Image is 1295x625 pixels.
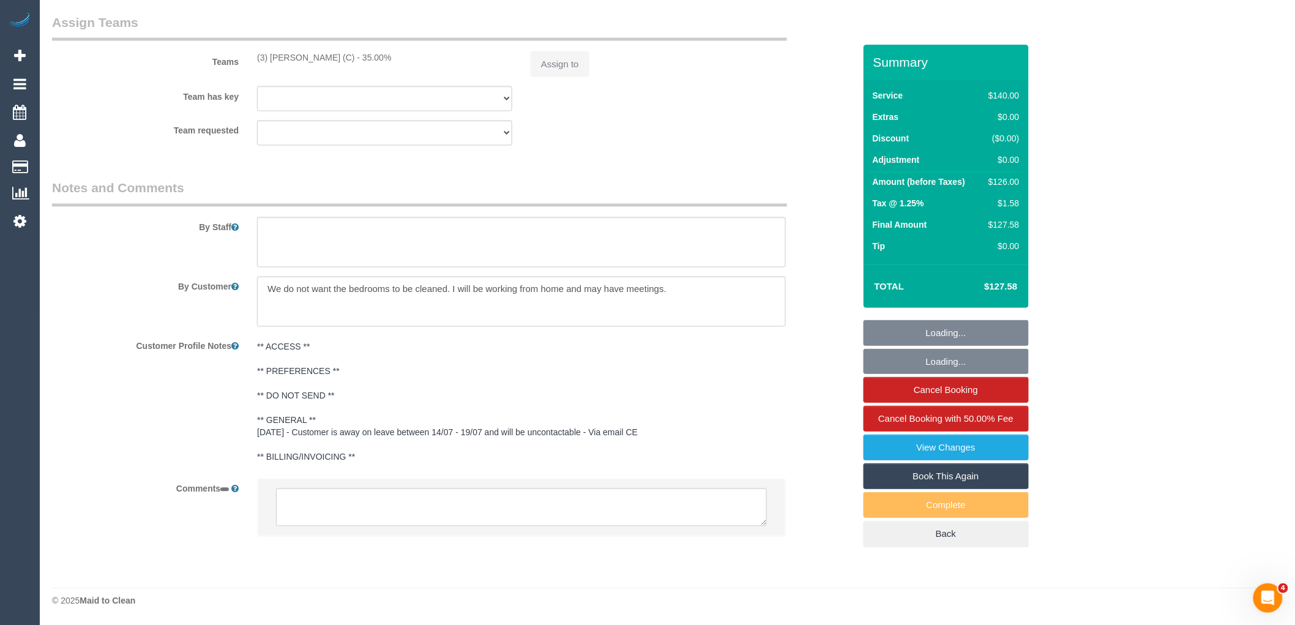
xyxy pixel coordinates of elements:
label: Customer Profile Notes [43,336,248,353]
div: $127.58 [983,219,1019,231]
div: © 2025 [52,595,1283,607]
label: By Customer [43,277,248,293]
a: Back [864,521,1029,547]
div: $0.00 [983,154,1019,166]
span: Cancel Booking with 50.00% Fee [878,413,1013,424]
label: Amount (before Taxes) [873,176,965,188]
legend: Assign Teams [52,13,787,41]
div: $0.00 [983,240,1019,252]
div: $1.58 [983,197,1019,209]
label: Team requested [43,121,248,137]
div: (3) [PERSON_NAME] (C) - 35.00% [257,51,512,64]
a: Cancel Booking [864,377,1029,403]
h3: Summary [873,55,1023,69]
strong: Total [875,281,905,291]
label: Service [873,89,903,102]
div: $126.00 [983,176,1019,188]
pre: ** ACCESS ** ** PREFERENCES ** ** DO NOT SEND ** ** GENERAL ** [DATE] - Customer is away on leave... [257,341,786,463]
label: Tip [873,240,886,252]
span: 4 [1278,583,1288,593]
a: Cancel Booking with 50.00% Fee [864,406,1029,432]
label: Comments [43,479,248,495]
label: Discount [873,132,909,144]
img: Automaid Logo [7,12,32,29]
label: Tax @ 1.25% [873,197,924,209]
strong: Maid to Clean [80,596,135,606]
label: Team has key [43,86,248,103]
div: $0.00 [983,111,1019,123]
label: Teams [43,51,248,68]
label: Final Amount [873,219,927,231]
div: $140.00 [983,89,1019,102]
label: Adjustment [873,154,920,166]
a: View Changes [864,435,1029,460]
h4: $127.58 [947,282,1017,292]
a: Book This Again [864,463,1029,489]
label: Extras [873,111,899,123]
iframe: Intercom live chat [1253,583,1283,613]
label: By Staff [43,217,248,234]
legend: Notes and Comments [52,179,787,207]
div: ($0.00) [983,132,1019,144]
